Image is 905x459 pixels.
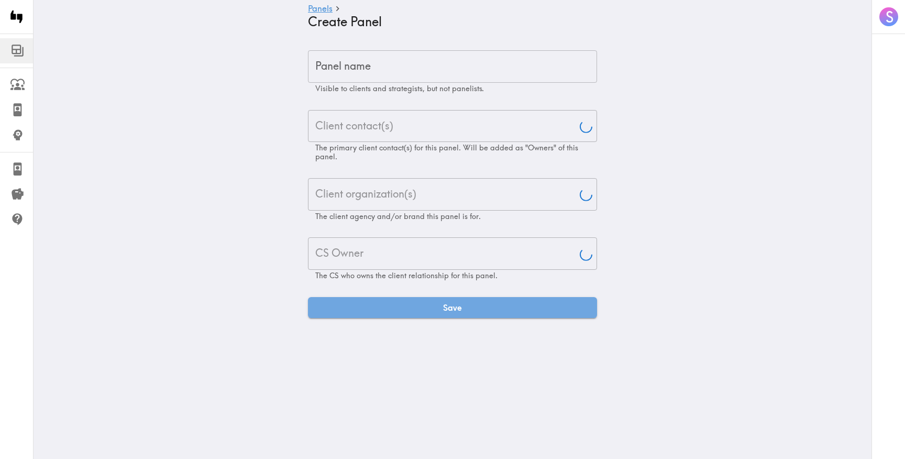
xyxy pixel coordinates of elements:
[308,14,589,29] h4: Create Panel
[315,271,498,280] span: The CS who owns the client relationship for this panel.
[6,6,27,27] img: Instapanel
[878,6,899,27] button: S
[579,247,593,261] button: Open
[886,8,893,26] span: S
[315,212,481,221] span: The client agency and/or brand this panel is for.
[308,4,333,14] a: Panels
[308,297,597,318] button: Save
[579,188,593,202] button: Open
[315,143,578,161] span: The primary client contact(s) for this panel. Will be added as "Owners" of this panel.
[579,119,593,134] button: Open
[315,84,484,93] span: Visible to clients and strategists, but not panelists.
